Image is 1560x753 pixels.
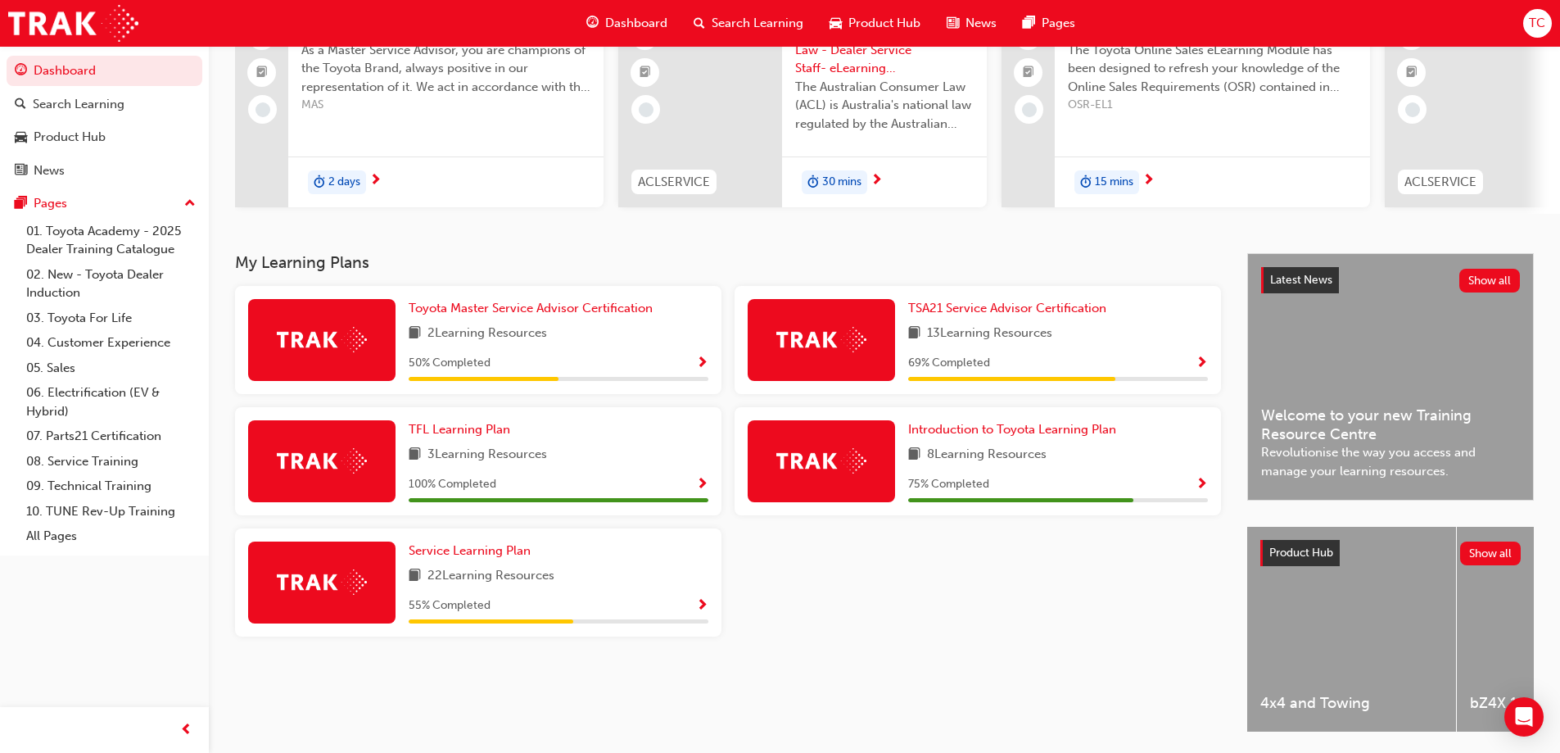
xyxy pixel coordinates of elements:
[1196,478,1208,492] span: Show Progress
[314,172,325,193] span: duration-icon
[20,524,202,549] a: All Pages
[908,475,989,494] span: 75 % Completed
[776,448,866,474] img: Trak
[7,188,202,219] button: Pages
[696,599,708,614] span: Show Progress
[1261,406,1520,443] span: Welcome to your new Training Resource Centre
[1022,102,1037,117] span: learningRecordVerb_NONE-icon
[795,22,974,78] span: Australian Consumer Law - Dealer Service Staff- eLearning Module
[277,569,367,595] img: Trak
[1460,542,1522,565] button: Show all
[409,422,510,437] span: TFL Learning Plan
[807,172,819,193] span: duration-icon
[1459,269,1521,293] button: Show all
[1260,540,1521,566] a: Product HubShow all
[696,353,708,374] button: Show Progress
[870,174,883,188] span: next-icon
[1023,13,1035,34] span: pages-icon
[427,445,547,465] span: 3 Learning Resources
[409,299,659,318] a: Toyota Master Service Advisor Certification
[1010,7,1088,40] a: pages-iconPages
[409,475,496,494] span: 100 % Completed
[256,62,268,84] span: booktick-icon
[640,62,651,84] span: booktick-icon
[8,5,138,42] img: Trak
[7,89,202,120] a: Search Learning
[409,597,491,615] span: 55 % Completed
[639,102,653,117] span: learningRecordVerb_NONE-icon
[696,478,708,492] span: Show Progress
[7,122,202,152] a: Product Hub
[965,14,997,33] span: News
[712,14,803,33] span: Search Learning
[15,164,27,179] span: news-icon
[301,96,590,115] span: MAS
[1068,96,1357,115] span: OSR-EL1
[908,324,920,344] span: book-icon
[1270,273,1332,287] span: Latest News
[696,596,708,616] button: Show Progress
[180,720,192,741] span: prev-icon
[1405,102,1420,117] span: learningRecordVerb_NONE-icon
[184,193,196,215] span: up-icon
[1142,174,1155,188] span: next-icon
[908,354,990,373] span: 69 % Completed
[328,173,360,192] span: 2 days
[427,566,554,587] span: 22 Learning Resources
[795,78,974,134] span: The Australian Consumer Law (ACL) is Australia's national law regulated by the Australian Competi...
[20,449,202,474] a: 08. Service Training
[1269,546,1333,560] span: Product Hub
[927,324,1052,344] span: 13 Learning Resources
[1406,62,1418,84] span: booktick-icon
[830,13,842,34] span: car-icon
[277,327,367,352] img: Trak
[7,156,202,186] a: News
[33,95,124,114] div: Search Learning
[20,356,202,381] a: 05. Sales
[586,13,599,34] span: guage-icon
[927,445,1047,465] span: 8 Learning Resources
[1068,41,1357,97] span: The Toyota Online Sales eLearning Module has been designed to refresh your knowledge of the Onlin...
[1042,14,1075,33] span: Pages
[1023,62,1034,84] span: booktick-icon
[908,299,1113,318] a: TSA21 Service Advisor Certification
[908,422,1116,437] span: Introduction to Toyota Learning Plan
[20,330,202,356] a: 04. Customer Experience
[1196,353,1208,374] button: Show Progress
[1247,253,1534,501] a: Latest NewsShow allWelcome to your new Training Resource CentreRevolutionise the way you access a...
[20,219,202,262] a: 01. Toyota Academy - 2025 Dealer Training Catalogue
[7,56,202,86] a: Dashboard
[15,130,27,145] span: car-icon
[34,128,106,147] div: Product Hub
[235,9,604,207] a: 1185Master Service AdvisorAs a Master Service Advisor, you are champions of the Toyota Brand, alw...
[20,424,202,449] a: 07. Parts21 Certification
[277,448,367,474] img: Trak
[255,102,270,117] span: learningRecordVerb_NONE-icon
[1247,527,1456,732] a: 4x4 and Towing
[934,7,1010,40] a: news-iconNews
[848,14,920,33] span: Product Hub
[1095,173,1133,192] span: 15 mins
[696,474,708,495] button: Show Progress
[409,301,653,315] span: Toyota Master Service Advisor Certification
[20,474,202,499] a: 09. Technical Training
[776,327,866,352] img: Trak
[409,542,537,560] a: Service Learning Plan
[20,262,202,306] a: 02. New - Toyota Dealer Induction
[1404,173,1476,192] span: ACLSERVICE
[1196,474,1208,495] button: Show Progress
[20,380,202,424] a: 06. Electrification (EV & Hybrid)
[1261,443,1520,480] span: Revolutionise the way you access and manage your learning resources.
[1002,9,1370,207] a: Toyota Online Sales eLearning ModuleThe Toyota Online Sales eLearning Module has been designed to...
[908,420,1123,439] a: Introduction to Toyota Learning Plan
[816,7,934,40] a: car-iconProduct Hub
[1080,172,1092,193] span: duration-icon
[409,445,421,465] span: book-icon
[1196,356,1208,371] span: Show Progress
[573,7,681,40] a: guage-iconDashboard
[1504,697,1544,737] div: Open Intercom Messenger
[618,9,987,207] a: 0ACLSERVICEAustralian Consumer Law - Dealer Service Staff- eLearning ModuleThe Australian Consume...
[301,41,590,97] span: As a Master Service Advisor, you are champions of the Toyota Brand, always positive in our repres...
[235,253,1221,272] h3: My Learning Plans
